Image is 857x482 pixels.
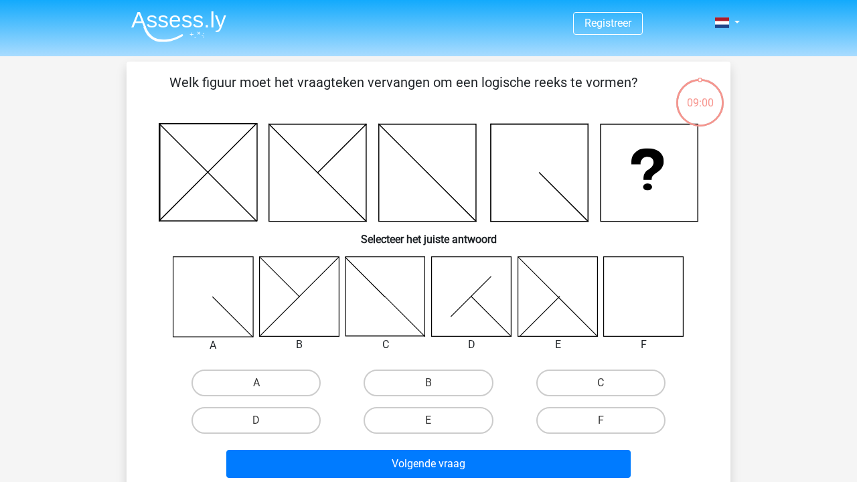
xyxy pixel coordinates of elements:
[191,370,321,396] label: A
[335,337,436,353] div: C
[163,337,264,353] div: A
[508,337,609,353] div: E
[364,370,493,396] label: B
[249,337,350,353] div: B
[536,407,666,434] label: F
[131,11,226,42] img: Assessly
[226,450,631,478] button: Volgende vraag
[585,17,631,29] a: Registreer
[421,337,522,353] div: D
[536,370,666,396] label: C
[364,407,493,434] label: E
[148,72,659,112] p: Welk figuur moet het vraagteken vervangen om een logische reeks te vormen?
[148,222,709,246] h6: Selecteer het juiste antwoord
[593,337,694,353] div: F
[191,407,321,434] label: D
[675,78,725,111] div: 09:00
